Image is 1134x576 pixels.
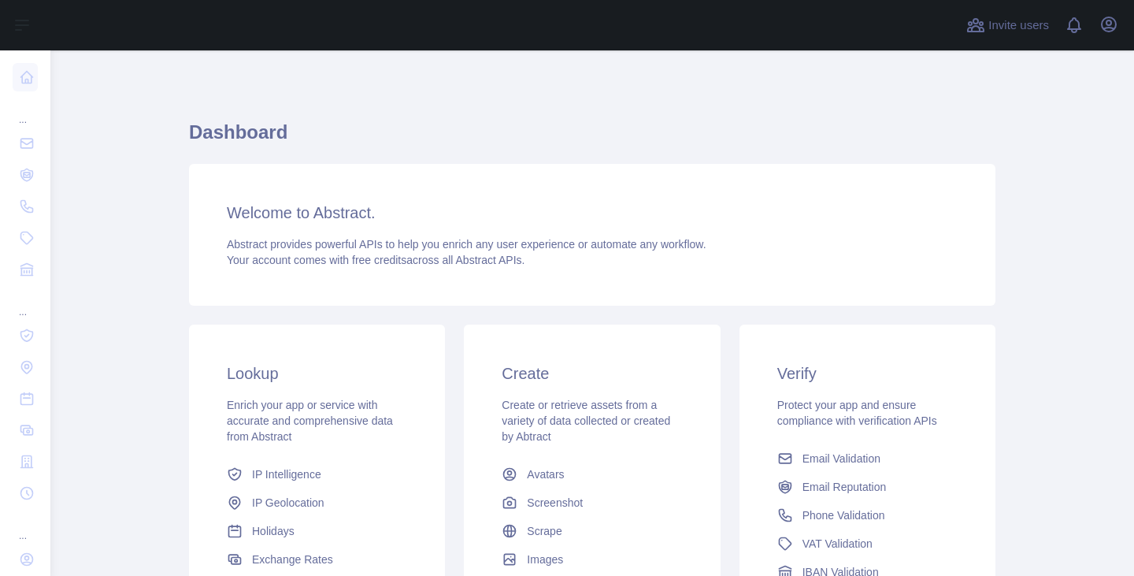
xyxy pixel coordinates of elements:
span: Avatars [527,466,564,482]
span: Protect your app and ensure compliance with verification APIs [777,399,937,427]
h3: Lookup [227,362,407,385]
span: Exchange Rates [252,552,333,567]
span: Abstract provides powerful APIs to help you enrich any user experience or automate any workflow. [227,238,706,251]
span: Invite users [988,17,1049,35]
span: Images [527,552,563,567]
a: Exchange Rates [220,545,413,574]
a: Avatars [495,460,688,489]
a: Holidays [220,517,413,545]
h3: Verify [777,362,958,385]
button: Invite users [963,13,1052,38]
span: Your account comes with across all Abstract APIs. [227,254,524,266]
a: IP Geolocation [220,489,413,517]
div: ... [13,287,38,318]
span: Holidays [252,523,295,539]
div: ... [13,511,38,542]
div: ... [13,95,38,126]
a: Images [495,545,688,574]
span: Screenshot [527,495,583,511]
a: Scrape [495,517,688,545]
span: Create or retrieve assets from a variety of data collected or created by Abtract [502,399,670,443]
span: Enrich your app or service with accurate and comprehensive data from Abstract [227,399,393,443]
span: Email Reputation [802,479,887,495]
a: Screenshot [495,489,688,517]
a: Email Reputation [771,473,964,501]
span: Scrape [527,523,561,539]
span: Email Validation [802,451,880,466]
span: VAT Validation [802,536,873,552]
h1: Dashboard [189,120,995,158]
a: Email Validation [771,444,964,473]
a: VAT Validation [771,530,964,558]
span: IP Intelligence [252,466,321,482]
a: Phone Validation [771,501,964,530]
h3: Welcome to Abstract. [227,202,958,224]
h3: Create [502,362,682,385]
span: IP Geolocation [252,495,324,511]
a: IP Intelligence [220,460,413,489]
span: free credits [352,254,406,266]
span: Phone Validation [802,507,885,523]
